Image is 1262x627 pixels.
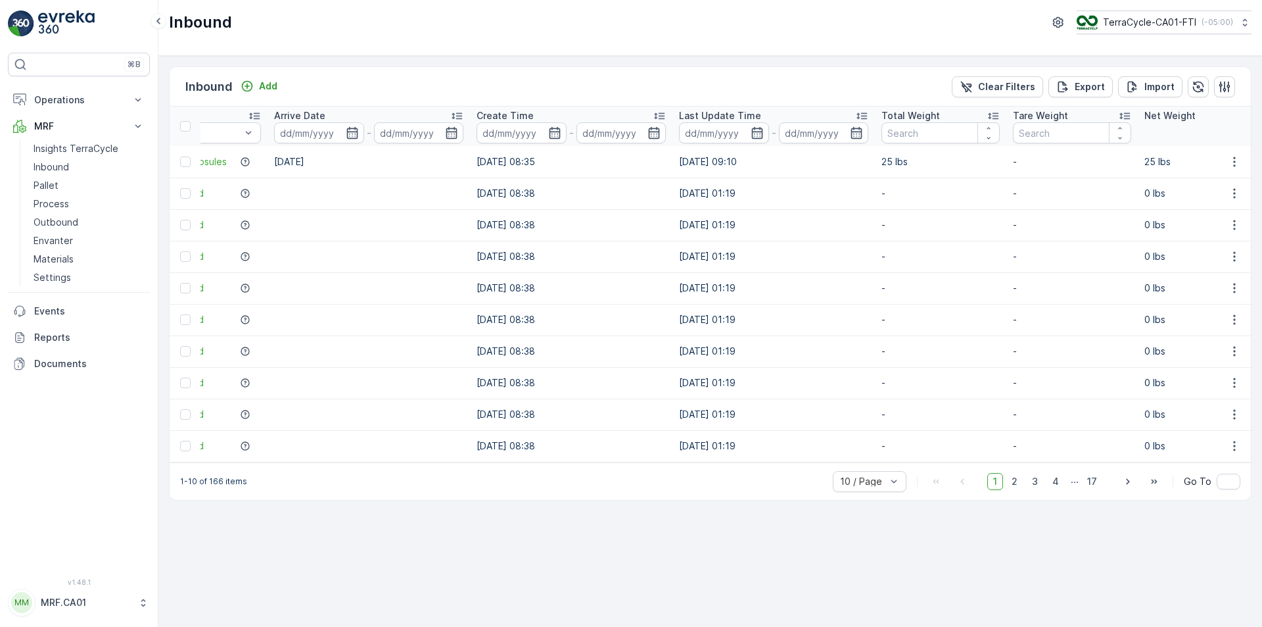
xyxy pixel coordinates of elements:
a: Insights TerraCycle [28,139,150,158]
div: Toggle Row Selected [180,346,191,357]
p: Last Update Time [679,109,761,122]
p: Add [259,80,277,93]
td: [DATE] 01:19 [672,272,875,304]
td: [DATE] 01:19 [672,430,875,462]
input: dd/mm/yyyy [779,122,869,143]
td: [DATE] 01:19 [672,178,875,209]
p: ( -05:00 ) [1202,17,1233,28]
p: - [881,376,1000,389]
p: 25 lbs [881,155,1000,168]
td: [DATE] 01:19 [672,241,875,272]
p: - [881,282,1000,295]
p: - [1013,250,1131,263]
span: 3 [1026,473,1044,490]
p: Net Weight [1144,109,1196,122]
p: - [772,125,776,141]
p: 1-10 of 166 items [180,476,247,487]
p: Materials [34,253,74,266]
p: Documents [34,357,145,370]
td: [DATE] 01:19 [672,367,875,399]
p: - [881,439,1000,453]
td: [DATE] 08:38 [470,241,672,272]
td: [DATE] 08:38 [470,367,672,399]
div: Toggle Row Selected [180,157,191,167]
button: Add [235,78,283,94]
button: TerraCycle-CA01-FTI(-05:00) [1077,11,1251,34]
input: dd/mm/yyyy [374,122,464,143]
p: Total Weight [881,109,940,122]
p: Import [1144,80,1175,93]
td: [DATE] 09:10 [672,146,875,178]
p: Clear Filters [978,80,1035,93]
a: Pallet [28,176,150,195]
input: dd/mm/yyyy [576,122,666,143]
p: Reports [34,331,145,344]
p: Inbound [169,12,232,33]
img: logo_light-DOdMpM7g.png [38,11,95,37]
div: Toggle Row Selected [180,283,191,293]
div: Toggle Row Selected [180,441,191,451]
button: Import [1118,76,1182,97]
td: [DATE] 08:38 [470,209,672,241]
button: Clear Filters [952,76,1043,97]
p: - [881,218,1000,232]
td: [DATE] 01:19 [672,304,875,336]
p: Create Time [477,109,534,122]
span: 17 [1081,473,1103,490]
div: MM [11,592,32,613]
a: Envanter [28,232,150,250]
td: [DATE] [268,146,470,178]
a: Settings [28,268,150,287]
button: MRF [8,113,150,139]
div: Toggle Row Selected [180,188,191,199]
a: Inbound [28,158,150,176]
td: [DATE] 08:38 [470,304,672,336]
p: MRF [34,120,124,133]
td: [DATE] 08:38 [470,272,672,304]
span: 1 [987,473,1003,490]
img: TC_BVHiTW6.png [1077,15,1098,30]
p: Process [34,197,69,211]
input: Search [881,122,1000,143]
img: logo [8,11,34,37]
td: [DATE] 08:38 [470,336,672,367]
div: Toggle Row Selected [180,378,191,388]
td: [DATE] 01:19 [672,399,875,430]
span: 2 [1006,473,1023,490]
p: Settings [34,271,71,284]
p: Insights TerraCycle [34,142,118,155]
p: Envanter [34,234,73,247]
p: Tare Weight [1013,109,1068,122]
p: Inbound [34,161,69,174]
p: Arrive Date [274,109,325,122]
p: - [1013,218,1131,232]
input: dd/mm/yyyy [477,122,567,143]
p: - [881,408,1000,421]
a: Process [28,195,150,213]
input: dd/mm/yyyy [274,122,364,143]
input: dd/mm/yyyy [679,122,769,143]
div: Toggle Row Selected [180,409,191,420]
div: Toggle Row Selected [180,251,191,262]
p: - [881,345,1000,358]
input: Search [1013,122,1131,143]
p: ... [1071,473,1079,490]
a: Materials [28,250,150,268]
a: Outbound [28,213,150,232]
p: - [1013,313,1131,326]
p: - [1013,439,1131,453]
button: Export [1048,76,1113,97]
td: [DATE] 01:19 [672,336,875,367]
p: Inbound [185,78,233,96]
div: Toggle Row Selected [180,314,191,325]
td: [DATE] 08:38 [470,399,672,430]
a: Reports [8,324,150,351]
p: Export [1075,80,1105,93]
p: - [1013,155,1131,168]
p: - [1013,282,1131,295]
p: - [367,125,371,141]
a: Events [8,298,150,324]
p: - [881,187,1000,200]
p: Operations [34,93,124,107]
p: TerraCycle-CA01-FTI [1103,16,1196,29]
